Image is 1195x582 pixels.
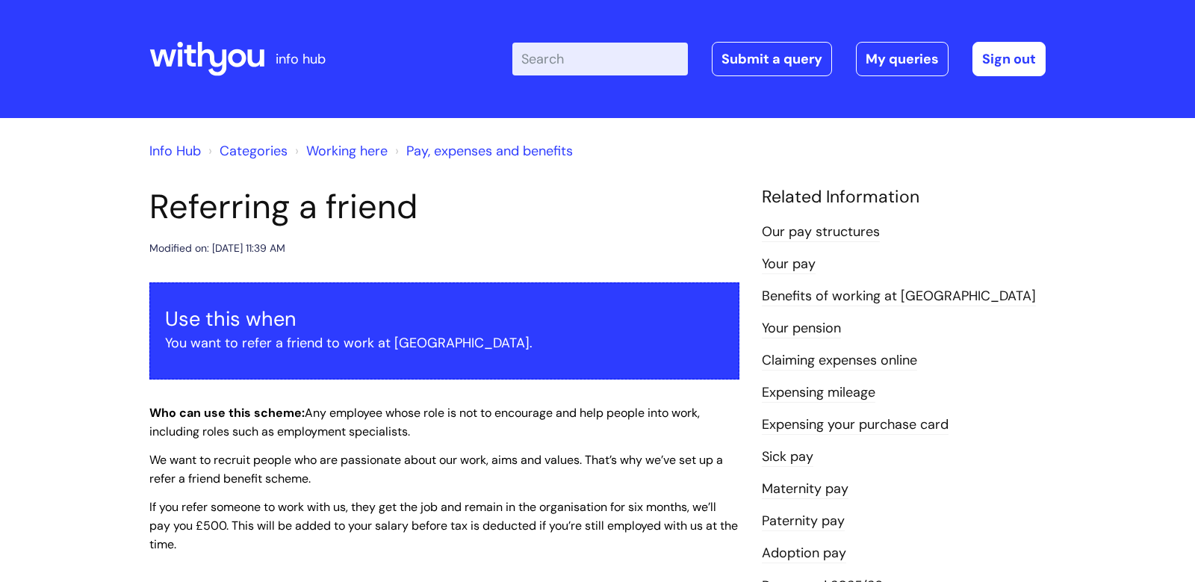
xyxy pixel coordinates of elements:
[149,187,739,227] h1: Referring a friend
[149,405,305,421] strong: Who can use this scheme:
[762,187,1046,208] h4: Related Information
[165,331,724,355] p: You want to refer a friend to work at [GEOGRAPHIC_DATA].
[972,42,1046,76] a: Sign out
[762,512,845,531] a: Paternity pay
[406,142,573,160] a: Pay, expenses and benefits
[220,142,288,160] a: Categories
[762,448,813,467] a: Sick pay
[391,139,573,163] li: Pay, expenses and benefits
[149,499,738,552] span: If you refer someone to work with us, they get the job and remain in the organisation for six mon...
[291,139,388,163] li: Working here
[762,319,841,338] a: Your pension
[762,223,880,242] a: Our pay structures
[762,351,917,371] a: Claiming expenses online
[276,47,326,71] p: info hub
[762,544,846,563] a: Adoption pay
[762,415,949,435] a: Expensing your purchase card
[149,452,723,486] span: We want to recruit people who are passionate about our work, aims and values. That’s why we’ve se...
[762,255,816,274] a: Your pay
[149,142,201,160] a: Info Hub
[512,43,688,75] input: Search
[306,142,388,160] a: Working here
[149,239,285,258] div: Modified on: [DATE] 11:39 AM
[856,42,949,76] a: My queries
[165,307,724,331] h3: Use this when
[762,480,848,499] a: Maternity pay
[149,405,700,439] span: Any employee whose role is not to encourage and help people into work, including roles such as em...
[205,139,288,163] li: Solution home
[762,287,1036,306] a: Benefits of working at [GEOGRAPHIC_DATA]
[712,42,832,76] a: Submit a query
[512,42,1046,76] div: | -
[762,383,875,403] a: Expensing mileage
